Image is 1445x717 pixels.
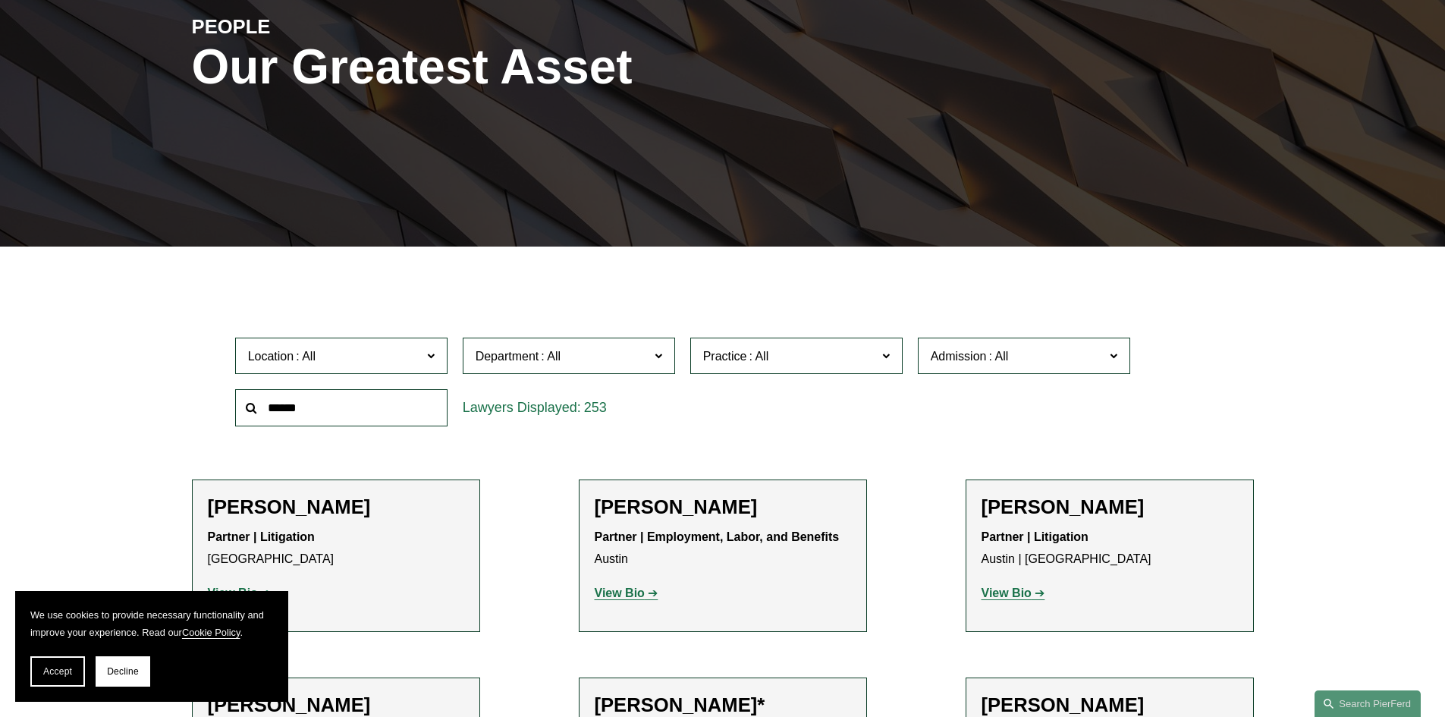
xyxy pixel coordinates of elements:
[192,14,457,39] h4: PEOPLE
[248,350,294,363] span: Location
[96,656,150,687] button: Decline
[192,39,900,95] h1: Our Greatest Asset
[595,530,840,543] strong: Partner | Employment, Labor, and Benefits
[476,350,539,363] span: Department
[982,586,1045,599] a: View Bio
[982,530,1088,543] strong: Partner | Litigation
[931,350,987,363] span: Admission
[208,527,464,571] p: [GEOGRAPHIC_DATA]
[982,495,1238,519] h2: [PERSON_NAME]
[595,693,851,717] h2: [PERSON_NAME]*
[107,666,139,677] span: Decline
[703,350,747,363] span: Practice
[595,495,851,519] h2: [PERSON_NAME]
[30,656,85,687] button: Accept
[43,666,72,677] span: Accept
[208,530,315,543] strong: Partner | Litigation
[1315,690,1421,717] a: Search this site
[15,591,288,702] section: Cookie banner
[595,527,851,571] p: Austin
[982,527,1238,571] p: Austin | [GEOGRAPHIC_DATA]
[30,606,273,641] p: We use cookies to provide necessary functionality and improve your experience. Read our .
[208,586,272,599] a: View Bio
[584,400,607,415] span: 253
[208,495,464,519] h2: [PERSON_NAME]
[208,586,258,599] strong: View Bio
[595,586,645,599] strong: View Bio
[595,586,658,599] a: View Bio
[982,693,1238,717] h2: [PERSON_NAME]
[208,693,464,717] h2: [PERSON_NAME]
[182,627,240,638] a: Cookie Policy
[982,586,1032,599] strong: View Bio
